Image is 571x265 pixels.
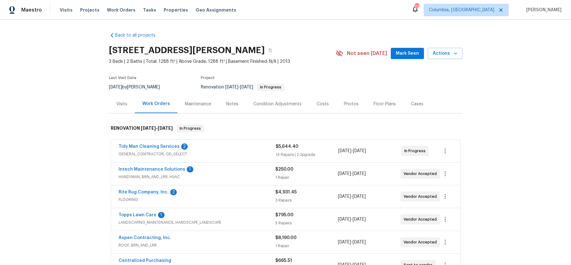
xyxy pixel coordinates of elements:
span: - [338,216,366,222]
span: Work Orders [107,7,135,13]
h6: RENOVATION [111,125,173,132]
button: Mark Seen [391,48,424,59]
span: - [338,193,366,200]
span: [DATE] [338,172,351,176]
div: 2 [181,143,188,150]
div: 5 Repairs [275,220,338,226]
a: Back to all projects [109,32,169,38]
span: Last Visit Date [109,76,136,80]
span: Renovation [201,85,284,89]
span: FLOORING [119,197,275,203]
span: 3 Beds | 2 Baths | Total: 1288 ft² | Above Grade: 1288 ft² | Basement Finished: N/A | 2013 [109,58,336,65]
span: Properties [164,7,188,13]
div: 1 [158,212,165,218]
span: Not seen [DATE] [347,50,387,57]
span: [DATE] [158,126,173,130]
div: Notes [226,101,238,107]
div: by [PERSON_NAME] [109,83,167,91]
span: Projects [80,7,99,13]
a: Centralized Purchasing [119,258,171,263]
span: - [338,171,366,177]
button: Copy Address [265,45,276,56]
span: ROOF, BRN_AND_LRR [119,242,275,248]
span: LANDSCAPING_MAINTENANCE, HARDSCAPE_LANDSCAPE [119,219,275,226]
span: - [338,239,366,245]
div: Costs [317,101,329,107]
span: [DATE] [338,194,351,199]
span: [DATE] [353,240,366,244]
span: - [225,85,253,89]
span: Geo Assignments [196,7,236,13]
span: $4,931.45 [275,190,297,194]
span: Vendor Accepted [404,239,439,245]
span: [DATE] [240,85,253,89]
div: Maintenance [185,101,211,107]
div: 2 [170,189,177,195]
span: Tasks [143,8,156,12]
span: Project [201,76,215,80]
span: [DATE] [141,126,156,130]
span: GENERAL_CONTRACTOR, OD_SELECT [119,151,276,157]
a: Topps Lawn Care [119,213,156,217]
a: Intech Maintenance Solutions [119,167,185,172]
div: Work Orders [142,101,170,107]
span: Maestro [21,7,42,13]
span: In Progress [257,85,284,89]
div: 1 Repair [275,243,338,249]
span: [DATE] [338,149,351,153]
div: Photos [344,101,359,107]
div: 1 [187,166,193,172]
a: Aspen Contracting, Inc. [119,236,171,240]
span: Vendor Accepted [404,216,439,222]
span: - [338,148,366,154]
span: $795.00 [275,213,293,217]
span: [DATE] [353,172,366,176]
span: $8,190.00 [275,236,297,240]
a: Rite Rug Company, Inc. [119,190,169,194]
span: [DATE] [338,217,351,222]
h2: [STREET_ADDRESS][PERSON_NAME] [109,47,265,53]
div: Cases [411,101,423,107]
div: 3 Repairs [275,197,338,203]
span: Mark Seen [396,50,419,57]
span: $665.51 [275,258,292,263]
span: [DATE] [353,194,366,199]
span: In Progress [177,125,203,132]
span: HANDYMAN, BRN_AND_LRR, HVAC [119,174,275,180]
span: Vendor Accepted [404,171,439,177]
div: RENOVATION [DATE]-[DATE]In Progress [109,118,462,138]
div: Condition Adjustments [253,101,302,107]
div: 1 Repair [275,174,338,181]
span: Visits [60,7,73,13]
span: Columbia, [GEOGRAPHIC_DATA] [429,7,494,13]
span: $250.00 [275,167,293,172]
span: [PERSON_NAME] [524,7,562,13]
span: $5,644.40 [276,144,298,149]
span: - [141,126,173,130]
span: Actions [433,50,457,57]
div: 27 [415,4,419,10]
div: 14 Repairs | 2 Upgrade [276,152,339,158]
div: Visits [116,101,127,107]
a: Tidy Man Cleaning Services [119,144,180,149]
button: Actions [428,48,462,59]
span: [DATE] [338,240,351,244]
span: [DATE] [353,149,366,153]
span: [DATE] [225,85,238,89]
span: [DATE] [109,85,122,89]
span: [DATE] [353,217,366,222]
span: In Progress [404,148,428,154]
div: Floor Plans [374,101,396,107]
span: Vendor Accepted [404,193,439,200]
